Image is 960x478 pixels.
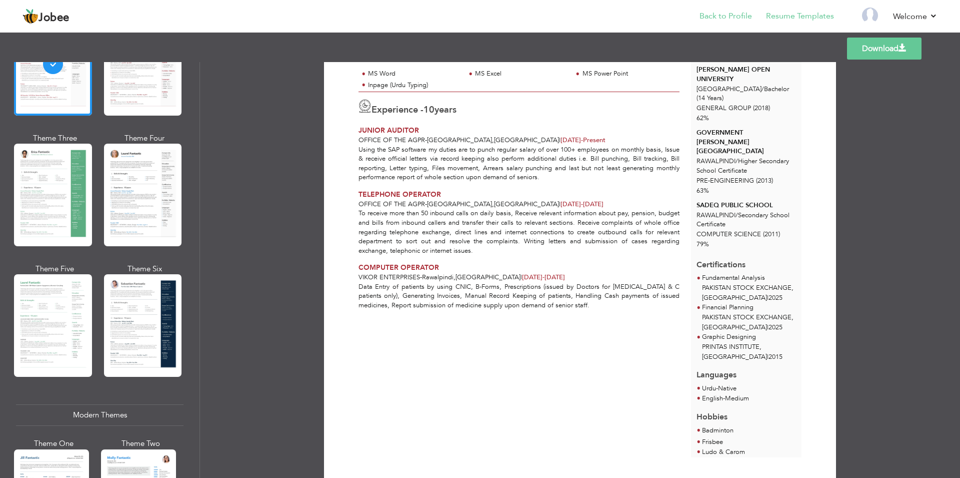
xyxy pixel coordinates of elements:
span: Vikor Enterprises [358,273,420,282]
span: (2013) [756,176,773,185]
span: - [542,273,544,282]
span: - [581,200,583,209]
span: [DATE] [560,136,583,145]
span: Ludo & Carom [702,447,745,456]
span: | [520,273,522,282]
a: Back to Profile [699,11,752,22]
span: [DATE] [522,273,565,282]
span: [GEOGRAPHIC_DATA] [455,273,520,282]
span: [DATE] [560,200,603,209]
span: | [559,200,560,209]
span: [GEOGRAPHIC_DATA] Bachelor (14 Years) [696,85,789,103]
span: Fundamental Analysis [702,273,765,282]
span: Graphic Designing [702,332,756,341]
span: [GEOGRAPHIC_DATA] [494,200,559,209]
span: Hobbies [696,411,727,422]
div: MS Word [368,69,459,79]
span: Languages [696,362,736,381]
div: Theme Two [103,438,178,449]
span: Financial Planning [702,303,753,312]
span: 10 [423,104,434,116]
span: (2018) [753,104,770,113]
span: , [492,136,494,145]
a: Download [847,38,921,60]
span: [GEOGRAPHIC_DATA] [427,200,492,209]
p: PRINTAS INSTITUTE, [GEOGRAPHIC_DATA] 2015 [702,342,796,362]
span: Rawalpindi [422,273,453,282]
span: 63% [696,186,709,195]
div: Theme Three [16,133,94,144]
span: - [716,384,718,393]
span: Badminton [702,426,733,435]
span: [DATE] [522,273,544,282]
span: 79% [696,240,709,249]
div: [PERSON_NAME] OPEN UNIVERSITY [696,65,796,84]
span: RAWALPINDI Higher Secondary School Certificate [696,157,789,175]
span: Jobee [38,13,69,24]
div: To receive more than 50 inbound calls on daily basis, Receive relevant information about pay, pen... [353,209,685,255]
span: RAWALPINDI Secondary School Certificate [696,211,789,229]
li: Medium [702,394,749,404]
img: jobee.io [22,9,38,25]
span: [GEOGRAPHIC_DATA] [427,136,492,145]
span: Office of the AGPR [358,200,425,209]
a: Jobee [22,9,69,25]
span: - [723,394,725,403]
div: Theme Five [16,264,94,274]
div: Using the SAP software my duties are to punch regular salary of over 100+ employees on monthly ba... [353,145,685,182]
div: MS Power Point [582,69,674,79]
span: COMPUTER OPERATOR [358,263,439,272]
a: Resume Templates [766,11,834,22]
p: PAKISTAN STOCK EXCHANGE, [GEOGRAPHIC_DATA] 2025 [702,313,796,333]
span: COMPUTER SCIENCE [696,230,761,239]
span: / [735,211,738,220]
span: [GEOGRAPHIC_DATA] [494,136,559,145]
div: Theme One [16,438,91,449]
div: Inpage (Urdu Typing) [368,81,459,90]
div: MS Excel [475,69,566,79]
span: Present [560,136,605,145]
span: | [559,136,560,145]
span: - [425,136,427,145]
label: years [423,104,456,117]
span: , [453,273,455,282]
span: / [761,85,764,94]
span: Urdu [702,384,716,393]
span: | [767,323,768,332]
span: 62% [696,114,709,123]
div: GOVERNMENT [PERSON_NAME][GEOGRAPHIC_DATA] [696,128,796,156]
span: - [420,273,422,282]
span: - [425,200,427,209]
span: JUNIOR AUDITOR [358,126,419,135]
a: Welcome [893,11,937,23]
span: / [735,157,738,166]
span: [DATE] [560,200,583,209]
span: | [767,352,768,361]
span: Experience - [371,104,423,116]
span: | [767,293,768,302]
span: Frisbee [702,437,723,446]
img: Profile Img [862,8,878,24]
span: Office of the AGPR [358,136,425,145]
div: Theme Six [106,264,184,274]
span: GENERAL GROUP [696,104,751,113]
span: - [581,136,583,145]
span: TELEPHONE OPERATOR [358,190,441,199]
div: Theme Four [106,133,184,144]
span: Certifications [696,252,745,271]
li: Native [702,384,736,394]
span: , [492,200,494,209]
div: SADEQ PUBLIC SCHOOL [696,201,796,210]
p: PAKISTAN STOCK EXCHANGE, [GEOGRAPHIC_DATA] 2025 [702,283,796,303]
div: Data Entry of patients by using CNIC, B-Forms, Prescriptions (issued by Doctors for [MEDICAL_DATA... [353,282,685,310]
span: (2011) [763,230,780,239]
div: Modern Themes [16,404,183,426]
span: English [702,394,723,403]
span: PRE-ENGINEERING [696,176,754,185]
